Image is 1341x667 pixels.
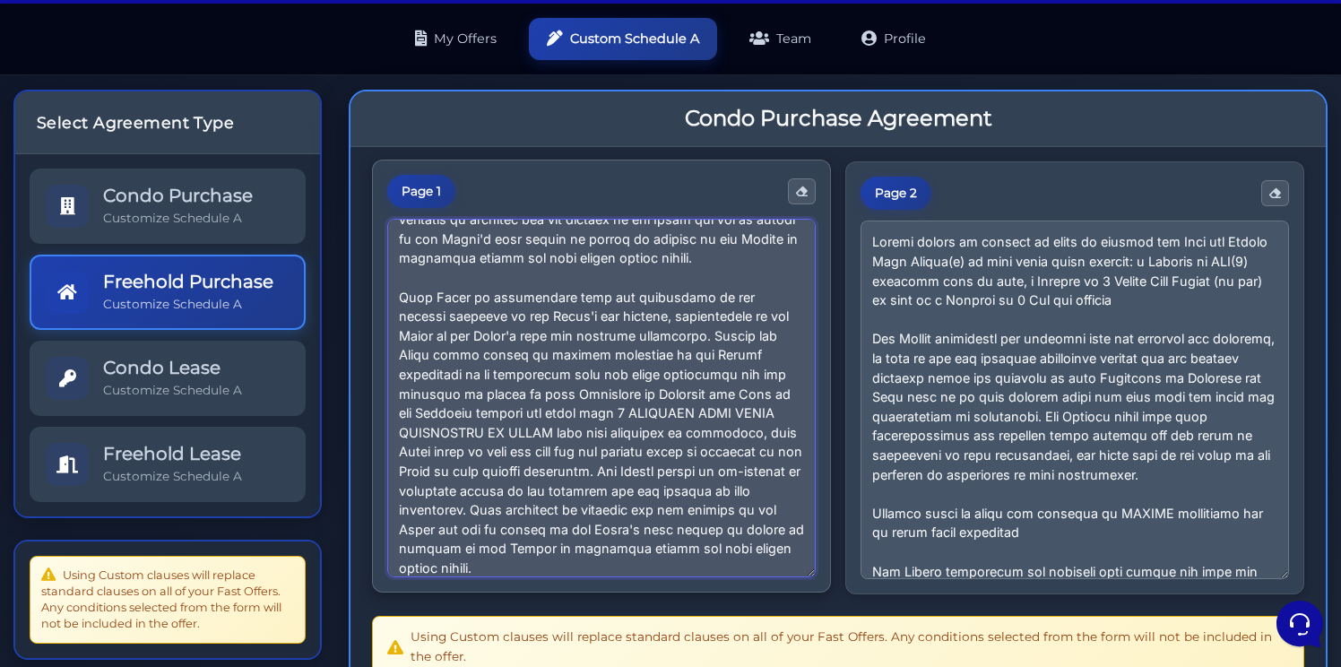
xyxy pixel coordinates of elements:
p: Messages [154,527,205,543]
span: Find an Answer [29,251,122,265]
a: Profile [844,18,944,60]
button: Help [234,502,344,543]
div: Page 2 [861,177,931,211]
a: Condo Purchase Customize Schedule A [30,169,306,244]
p: Customize Schedule A [103,382,242,399]
h5: Freehold Lease [103,443,242,464]
a: Team [731,18,829,60]
h4: Select Agreement Type [37,113,298,132]
p: Customize Schedule A [103,468,242,485]
a: Freehold Lease Customize Schedule A [30,427,306,502]
button: Home [14,502,125,543]
button: Start a Conversation [29,179,330,215]
h2: Hello [PERSON_NAME] 👋 [14,14,301,72]
iframe: Customerly Messenger Launcher [1273,597,1327,651]
a: Custom Schedule A [529,18,717,60]
button: Messages [125,502,235,543]
img: dark [57,129,93,165]
span: Your Conversations [29,100,145,115]
p: Home [54,527,84,543]
h3: Condo Purchase Agreement [685,106,992,132]
a: Condo Lease Customize Schedule A [30,341,306,416]
a: Open Help Center [223,251,330,265]
div: Using Custom clauses will replace standard clauses on all of your Fast Offers. Any conditions sel... [30,556,306,644]
h5: Freehold Purchase [103,271,273,292]
p: Help [278,527,301,543]
a: See all [290,100,330,115]
span: Start a Conversation [129,190,251,204]
a: My Offers [397,18,515,60]
img: dark [29,129,65,165]
a: Freehold Purchase Customize Schedule A [30,255,306,330]
h5: Condo Lease [103,357,242,378]
p: Customize Schedule A [103,296,273,313]
p: Customize Schedule A [103,210,253,227]
input: Search for an Article... [40,290,293,308]
div: Page 1 [387,175,455,209]
h5: Condo Purchase [103,185,253,206]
